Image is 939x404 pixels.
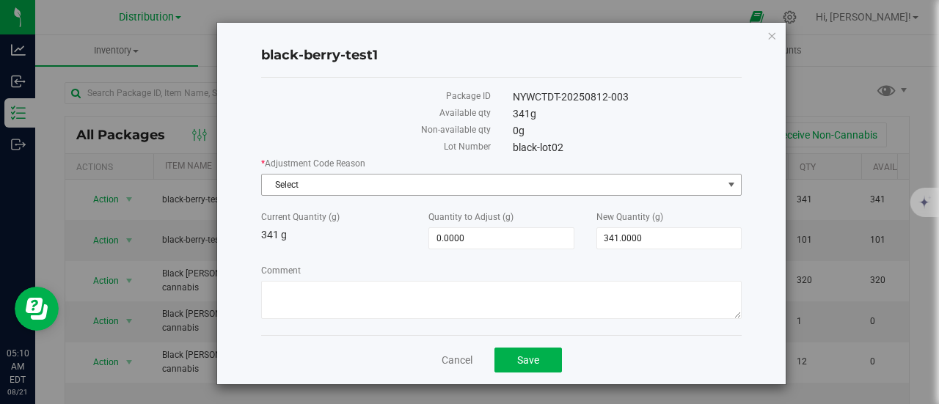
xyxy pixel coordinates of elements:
[596,210,742,224] label: New Quantity (g)
[517,354,539,366] span: Save
[261,229,287,240] span: 341 g
[261,157,742,170] label: Adjustment Code Reason
[519,125,525,136] span: g
[429,228,573,249] input: 0.0000
[261,140,491,153] label: Lot Number
[502,140,753,155] div: black-lot02
[428,210,574,224] label: Quantity to Adjust (g)
[442,353,472,367] a: Cancel
[502,89,753,105] div: NYWCTDT-20250812-003
[261,46,742,65] h4: black-berry-test1
[261,264,742,277] label: Comment
[262,175,723,195] span: Select
[530,108,536,120] span: g
[494,348,562,372] button: Save
[15,287,59,331] iframe: Resource center
[513,108,536,120] span: 341
[261,123,491,136] label: Non-available qty
[513,125,525,136] span: 0
[597,228,741,249] input: 341.0000
[261,210,406,224] label: Current Quantity (g)
[723,175,741,195] span: select
[261,89,491,103] label: Package ID
[261,106,491,120] label: Available qty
